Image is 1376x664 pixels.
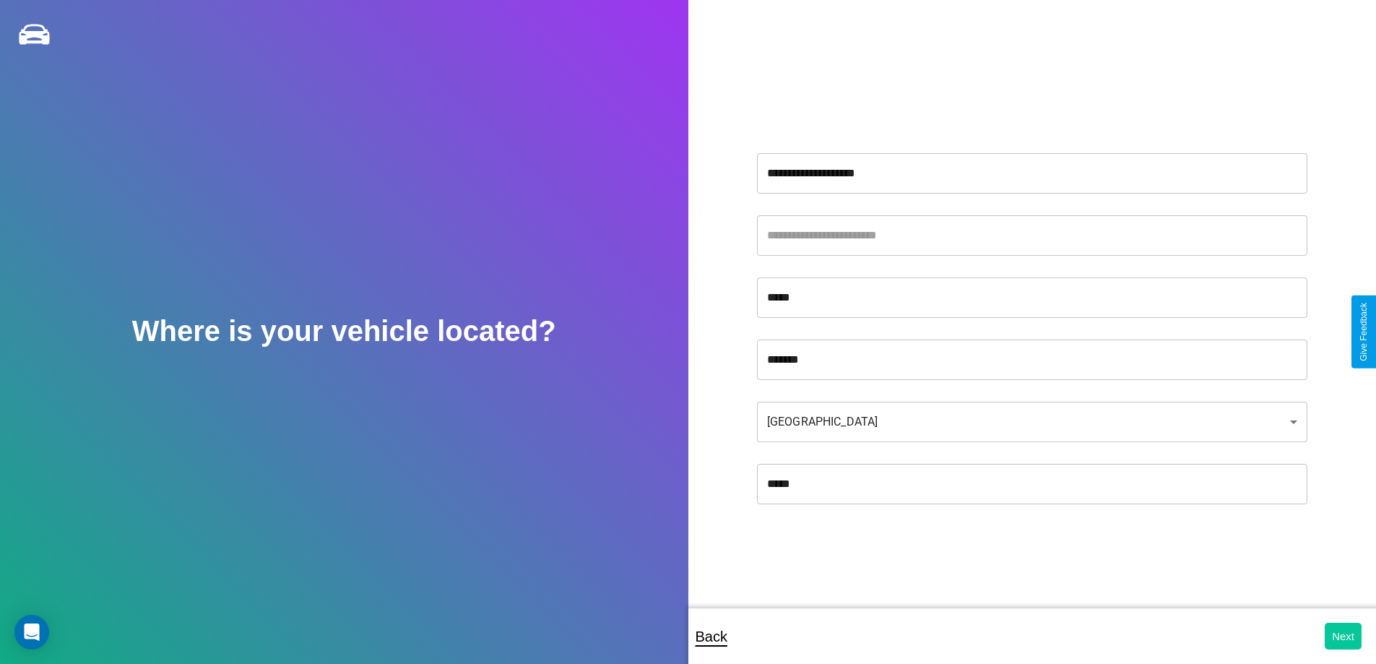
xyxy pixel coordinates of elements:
[696,624,727,650] p: Back
[14,615,49,650] div: Open Intercom Messenger
[1359,303,1369,361] div: Give Feedback
[132,315,556,348] h2: Where is your vehicle located?
[757,402,1307,442] div: [GEOGRAPHIC_DATA]
[1325,623,1362,650] button: Next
